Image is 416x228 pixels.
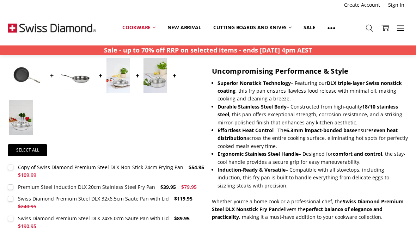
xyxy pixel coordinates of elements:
[106,58,130,93] img: Swiss Diamond Premium Steel DLX 32x6.5cm Saute Pan with Lid
[181,184,197,190] span: $79.95
[333,150,382,157] strong: comfort and control
[189,164,204,171] span: $54.95
[9,100,33,135] img: Swiss Diamond Premium Steel DLX 32x6.5cm Chef Pan with lid
[218,103,287,110] strong: Durable Stainless Steel Body
[218,79,408,103] li: – Featuring our , this fry pan ensures flawless food release with minimal oil, making cooking and...
[218,80,291,86] strong: Superior Nonstick Technology
[212,66,349,76] strong: Uncompromising Performance & Style
[218,166,286,173] strong: Induction-Ready & Versatile
[18,184,155,190] div: Premium Steel Induction DLX 20cm Stainless Steel Fry Pan
[218,150,299,157] strong: Ergonomic Stainless Steel Handle
[322,20,341,36] a: Show All
[218,127,408,150] li: – The ensures across the entire cooking surface, eliminating hot spots for perfectly cooked meals...
[8,10,96,45] img: Free Shipping On Every Order
[161,20,207,35] a: New arrival
[286,127,355,134] strong: 6.3mm impact-bonded base
[212,198,404,212] strong: Swiss Diamond Premium Steel DLX Nonstick Fry Pan
[174,195,192,202] span: $119.95
[18,215,169,222] div: Swiss Diamond Premium Steel DLX 24x6.0cm Saute Pan with Lid
[18,203,36,210] span: $240.95
[218,103,408,127] li: – Constructed from high-quality , this pan offers exceptional strength, corrosion resistance, and...
[104,46,312,54] strong: Sale - up to 70% off RRP on selected items - ends [DATE] 4pm AEST
[207,20,298,35] a: Cutting boards and knives
[218,150,408,166] li: – Designed for , the stay-cool handle provides a secure grip for easy maneuverability.
[58,58,93,93] img: Premium Steel DLX - 8" (20cm) Stainless Steel Fry Pan | Swiss Diamond
[18,195,169,202] div: Swiss Diamond Premium Steel DLX 32x6.5cm Saute Pan with Lid
[143,58,167,93] img: Swiss Diamond Premium Steel DLX 24x6.0cm Saute Pan with Lid
[218,127,274,134] strong: Effortless Heat Control
[160,184,176,190] span: $39.95
[218,166,408,190] li: – Compatible with all stovetops, including induction, this fry pan is built to handle everything ...
[18,164,183,171] div: Copy of Swiss Diamond Premium Steel DLX Non-Stick 24cm Frying Pan
[212,198,408,221] p: Whether you're a home cook or a professional chef, the delivers the , making it a must-have addit...
[116,20,161,35] a: Cookware
[18,172,36,178] span: $109.99
[9,58,44,93] img: Copy of Swiss Diamond Premium Steel DLX Non-Stick 24cm Frying Pan
[298,20,321,35] a: Sale
[174,215,190,222] span: $89.95
[8,144,47,156] a: Select all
